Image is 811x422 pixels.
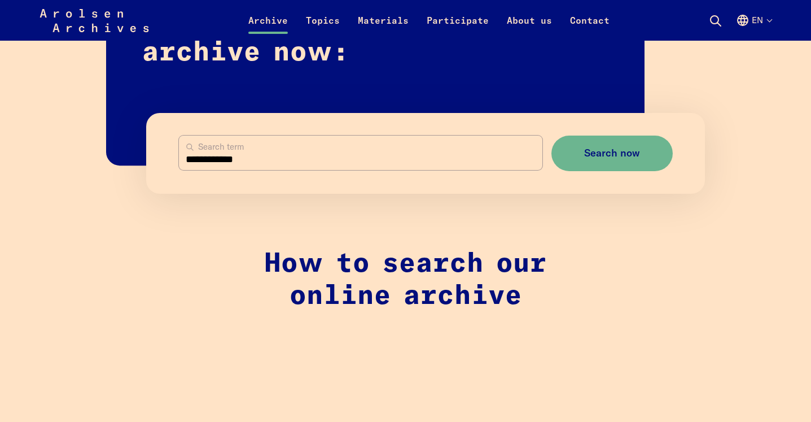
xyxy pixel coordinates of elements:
[498,14,561,41] a: About us
[584,147,640,159] span: Search now
[297,14,349,41] a: Topics
[551,136,673,171] button: Search now
[349,14,418,41] a: Materials
[239,14,297,41] a: Archive
[736,14,771,41] button: English, language selection
[239,7,619,34] nav: Primary
[418,14,498,41] a: Participate
[561,14,619,41] a: Contact
[167,248,645,313] h2: How to search our online archive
